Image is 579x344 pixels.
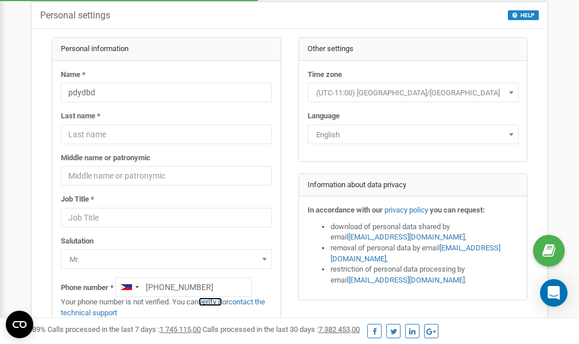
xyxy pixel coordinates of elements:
[61,297,272,318] p: Your phone number is not verified. You can or
[308,111,340,122] label: Language
[308,69,342,80] label: Time zone
[61,111,100,122] label: Last name *
[348,233,465,241] a: [EMAIL_ADDRESS][DOMAIN_NAME]
[61,69,86,80] label: Name *
[199,297,222,306] a: verify it
[331,222,519,243] li: download of personal data shared by email ,
[312,85,515,101] span: (UTC-11:00) Pacific/Midway
[160,325,201,334] u: 1 745 115,00
[61,153,150,164] label: Middle name or patronymic
[331,243,500,263] a: [EMAIL_ADDRESS][DOMAIN_NAME]
[61,194,94,205] label: Job Title *
[65,252,268,268] span: Mr.
[318,325,360,334] u: 7 382 453,00
[203,325,360,334] span: Calls processed in the last 30 days :
[308,206,383,214] strong: In accordance with our
[61,208,272,227] input: Job Title
[430,206,485,214] strong: you can request:
[308,125,519,144] span: English
[40,10,110,21] h5: Personal settings
[331,264,519,285] li: restriction of personal data processing by email .
[61,236,94,247] label: Salutation
[299,174,527,197] div: Information about data privacy
[308,83,519,102] span: (UTC-11:00) Pacific/Midway
[48,325,201,334] span: Calls processed in the last 7 days :
[312,127,515,143] span: English
[61,283,114,293] label: Phone number *
[508,10,539,20] button: HELP
[61,83,272,102] input: Name
[116,278,142,296] div: Telephone country code
[299,38,527,61] div: Other settings
[61,166,272,185] input: Middle name or patronymic
[348,276,465,284] a: [EMAIL_ADDRESS][DOMAIN_NAME]
[6,311,33,338] button: Open CMP widget
[331,243,519,264] li: removal of personal data by email ,
[115,277,252,297] input: +1-800-555-55-55
[61,125,272,144] input: Last name
[61,297,265,317] a: contact the technical support
[52,38,281,61] div: Personal information
[61,249,272,269] span: Mr.
[540,279,568,307] div: Open Intercom Messenger
[384,206,428,214] a: privacy policy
